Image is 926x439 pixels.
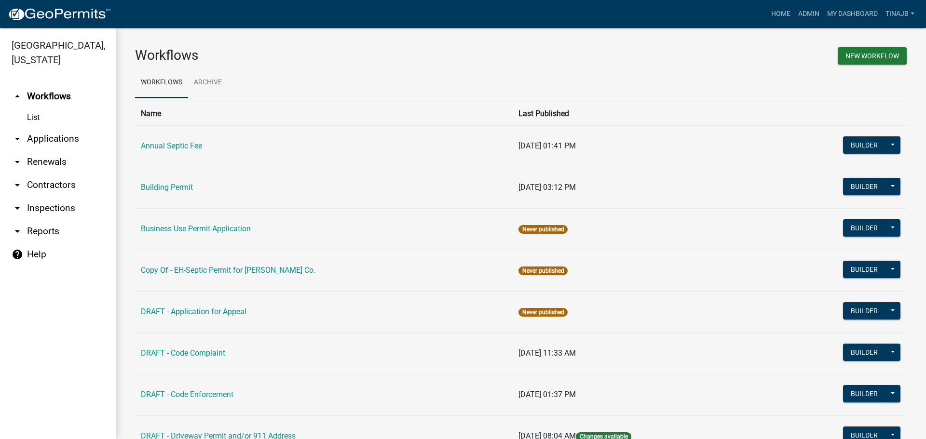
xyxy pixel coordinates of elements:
[513,102,764,125] th: Last Published
[141,224,251,233] a: Business Use Permit Application
[12,226,23,237] i: arrow_drop_down
[843,136,885,154] button: Builder
[141,183,193,192] a: Building Permit
[882,5,918,23] a: Tinajb
[518,390,576,399] span: [DATE] 01:37 PM
[135,47,514,64] h3: Workflows
[135,67,188,98] a: Workflows
[843,302,885,319] button: Builder
[12,202,23,214] i: arrow_drop_down
[843,344,885,361] button: Builder
[141,266,315,275] a: Copy Of - EH-Septic Permit for [PERSON_NAME] Co.
[843,219,885,237] button: Builder
[794,5,823,23] a: Admin
[823,5,882,23] a: My Dashboard
[12,133,23,145] i: arrow_drop_down
[12,91,23,102] i: arrow_drop_up
[141,307,246,316] a: DRAFT - Application for Appeal
[518,225,567,234] span: Never published
[12,179,23,191] i: arrow_drop_down
[518,266,567,275] span: Never published
[141,390,233,399] a: DRAFT - Code Enforcement
[843,385,885,402] button: Builder
[12,249,23,260] i: help
[188,67,228,98] a: Archive
[518,141,576,150] span: [DATE] 01:41 PM
[12,156,23,168] i: arrow_drop_down
[518,183,576,192] span: [DATE] 03:12 PM
[843,261,885,278] button: Builder
[141,348,225,358] a: DRAFT - Code Complaint
[135,102,513,125] th: Name
[843,178,885,195] button: Builder
[518,348,576,358] span: [DATE] 11:33 AM
[767,5,794,23] a: Home
[518,308,567,317] span: Never published
[838,47,907,65] button: New Workflow
[141,141,202,150] a: Annual Septic Fee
